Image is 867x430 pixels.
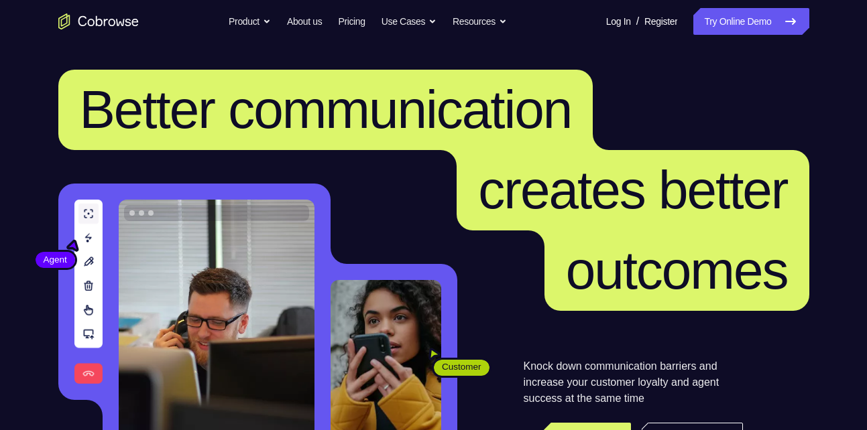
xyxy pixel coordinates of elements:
[80,80,572,139] span: Better communication
[229,8,271,35] button: Product
[382,8,437,35] button: Use Cases
[524,358,743,407] p: Knock down communication barriers and increase your customer loyalty and agent success at the sam...
[636,13,639,29] span: /
[606,8,631,35] a: Log In
[338,8,365,35] a: Pricing
[58,13,139,29] a: Go to the home page
[693,8,809,35] a: Try Online Demo
[644,8,677,35] a: Register
[478,160,787,220] span: creates better
[287,8,322,35] a: About us
[453,8,507,35] button: Resources
[566,240,788,300] span: outcomes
